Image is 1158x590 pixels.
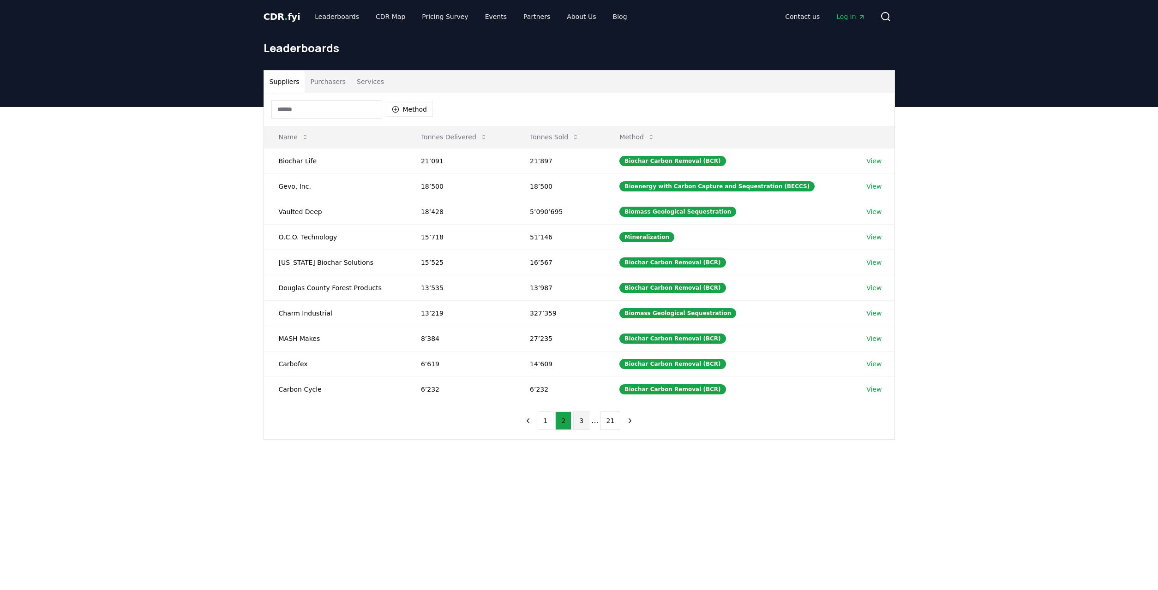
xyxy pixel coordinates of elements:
[829,8,872,25] a: Log in
[478,8,514,25] a: Events
[284,11,288,22] span: .
[515,275,605,300] td: 13’987
[619,308,736,318] div: Biomass Geological Sequestration
[515,300,605,326] td: 327’359
[264,11,300,22] span: CDR fyi
[264,173,406,199] td: Gevo, Inc.
[351,71,390,93] button: Services
[386,102,433,117] button: Method
[264,10,300,23] a: CDR.fyi
[866,182,882,191] a: View
[406,250,515,275] td: 15’525
[307,8,366,25] a: Leaderboards
[264,148,406,173] td: Biochar Life
[414,128,495,146] button: Tonnes Delivered
[515,250,605,275] td: 16’567
[619,359,726,369] div: Biochar Carbon Removal (BCR)
[515,224,605,250] td: 51’146
[619,156,726,166] div: Biochar Carbon Removal (BCR)
[538,411,554,430] button: 1
[866,258,882,267] a: View
[516,8,558,25] a: Partners
[778,8,827,25] a: Contact us
[406,173,515,199] td: 18’500
[866,309,882,318] a: View
[515,351,605,376] td: 14’609
[619,334,726,344] div: Biochar Carbon Removal (BCR)
[591,415,598,426] li: ...
[406,351,515,376] td: 6’619
[619,181,815,191] div: Bioenergy with Carbon Capture and Sequestration (BECCS)
[515,199,605,224] td: 5’090’695
[414,8,475,25] a: Pricing Survey
[619,384,726,394] div: Biochar Carbon Removal (BCR)
[612,128,662,146] button: Method
[559,8,603,25] a: About Us
[264,275,406,300] td: Douglas County Forest Products
[778,8,872,25] nav: Main
[515,326,605,351] td: 27’235
[866,359,882,369] a: View
[619,283,726,293] div: Biochar Carbon Removal (BCR)
[866,207,882,216] a: View
[264,41,895,55] h1: Leaderboards
[406,275,515,300] td: 13’535
[866,385,882,394] a: View
[406,300,515,326] td: 13’219
[264,71,305,93] button: Suppliers
[264,300,406,326] td: Charm Industrial
[619,232,674,242] div: Mineralization
[619,257,726,268] div: Biochar Carbon Removal (BCR)
[307,8,634,25] nav: Main
[515,148,605,173] td: 21’897
[264,376,406,402] td: Carbon Cycle
[264,351,406,376] td: Carbofex
[271,128,316,146] button: Name
[622,411,638,430] button: next page
[866,334,882,343] a: View
[264,224,406,250] td: O.C.O. Technology
[264,199,406,224] td: Vaulted Deep
[515,173,605,199] td: 18’500
[406,148,515,173] td: 21’091
[520,411,536,430] button: previous page
[522,128,587,146] button: Tonnes Sold
[406,326,515,351] td: 8’384
[368,8,413,25] a: CDR Map
[264,326,406,351] td: MASH Makes
[866,283,882,292] a: View
[555,411,571,430] button: 2
[406,199,515,224] td: 18’428
[406,224,515,250] td: 15’718
[866,156,882,166] a: View
[866,232,882,242] a: View
[305,71,351,93] button: Purchasers
[606,8,635,25] a: Blog
[515,376,605,402] td: 6’232
[264,250,406,275] td: [US_STATE] Biochar Solutions
[573,411,589,430] button: 3
[406,376,515,402] td: 6’232
[836,12,865,21] span: Log in
[600,411,621,430] button: 21
[619,207,736,217] div: Biomass Geological Sequestration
